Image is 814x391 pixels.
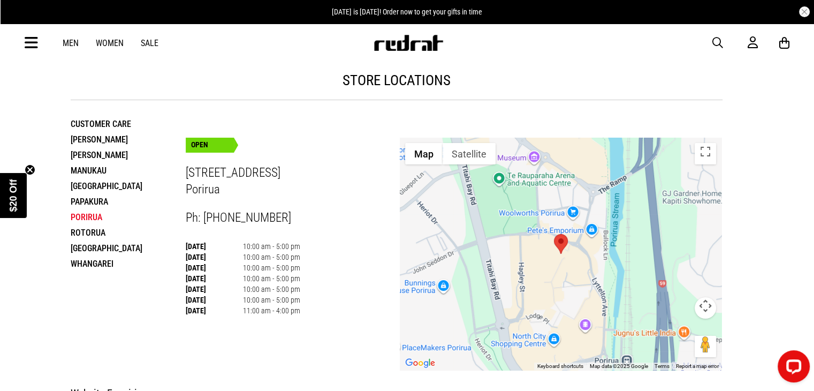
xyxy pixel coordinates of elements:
[71,147,186,163] li: [PERSON_NAME]
[654,363,669,369] a: Terms (opens in new tab)
[71,72,722,89] h1: store locations
[96,38,124,48] a: Women
[8,179,19,212] span: $20 Off
[63,38,79,48] a: Men
[71,225,186,240] li: Rotorua
[402,356,438,370] a: Open this area in Google Maps (opens a new window)
[243,273,300,284] td: 10:00 am - 5:00 pm
[695,143,716,164] button: Toggle fullscreen view
[186,295,243,305] th: [DATE]
[71,256,186,272] li: Whangarei
[332,7,482,16] span: [DATE] is [DATE]! Order now to get your gifts in time
[405,143,443,164] button: Show street map
[186,165,400,198] h3: [STREET_ADDRESS] Porirua
[243,262,300,273] td: 10:00 am - 5:00 pm
[71,116,186,132] li: Customer Care
[402,356,438,370] img: Google
[71,194,186,209] li: Papakura
[186,252,243,262] th: [DATE]
[186,284,243,295] th: [DATE]
[675,363,718,369] a: Report a map error
[186,241,243,252] th: [DATE]
[71,163,186,178] li: Manukau
[71,209,186,225] li: Porirua
[373,35,444,51] img: Redrat logo
[186,138,234,153] div: OPEN
[243,252,300,262] td: 10:00 am - 5:00 pm
[243,295,300,305] td: 10:00 am - 5:00 pm
[186,305,243,316] th: [DATE]
[695,336,716,357] button: Drag Pegman onto the map to open Street View
[589,363,648,369] span: Map data ©2025 Google
[537,363,583,370] button: Keyboard shortcuts
[243,284,300,295] td: 10:00 am - 5:00 pm
[186,262,243,273] th: [DATE]
[243,305,300,316] td: 11:00 am - 4:00 pm
[141,38,158,48] a: Sale
[695,297,716,319] button: Map camera controls
[186,273,243,284] th: [DATE]
[186,210,291,225] span: Ph: [PHONE_NUMBER]
[71,178,186,194] li: [GEOGRAPHIC_DATA]
[71,240,186,256] li: [GEOGRAPHIC_DATA]
[71,132,186,147] li: [PERSON_NAME]
[443,143,496,164] button: Show satellite imagery
[769,346,814,391] iframe: LiveChat chat widget
[25,164,35,175] button: Close teaser
[243,241,300,252] td: 10:00 am - 5:00 pm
